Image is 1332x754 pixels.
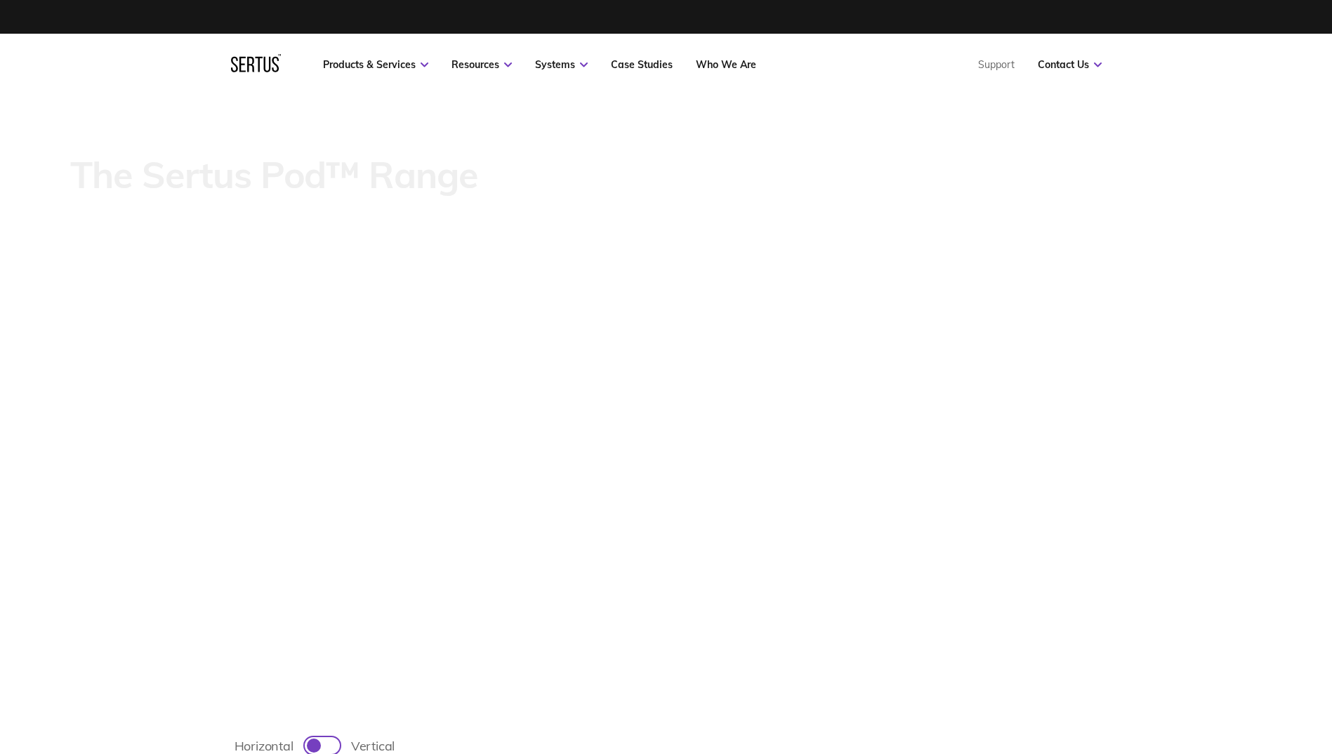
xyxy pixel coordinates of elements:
span: vertical [351,738,395,754]
p: The Sertus Pod™ Range [70,155,478,194]
a: Products & Services [323,58,428,71]
a: Who We Are [696,58,756,71]
a: Contact Us [1038,58,1102,71]
iframe: Chat Widget [1079,591,1332,754]
a: Support [978,58,1015,71]
a: Resources [451,58,512,71]
a: Case Studies [611,58,673,71]
span: horizontal [235,738,294,754]
a: Systems [535,58,588,71]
